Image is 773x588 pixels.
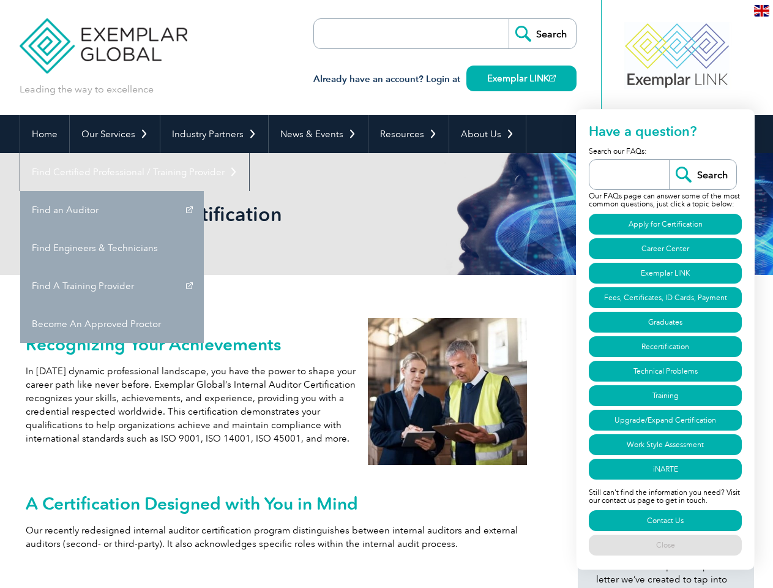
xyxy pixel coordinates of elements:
[589,410,742,431] a: Upgrade/Expand Certification
[20,191,204,229] a: Find an Auditor
[20,202,490,226] h1: Internal Auditor Certification
[549,75,556,81] img: open_square.png
[589,459,742,480] a: iNARTE
[589,361,742,382] a: Technical Problems
[669,160,736,189] input: Search
[20,267,204,305] a: Find A Training Provider
[589,385,742,406] a: Training
[20,153,249,191] a: Find Certified Professional / Training Provider
[313,72,577,87] h3: Already have an account? Login at
[589,312,742,333] a: Graduates
[466,66,577,91] a: Exemplar LINK
[589,190,742,212] p: Our FAQs page can answer some of the most common questions, just click a topic below:
[509,19,576,48] input: Search
[269,115,368,153] a: News & Events
[26,334,356,354] h2: Recognizing Your Achievements
[589,336,742,357] a: Recertification
[449,115,526,153] a: About Us
[368,115,449,153] a: Resources
[754,5,769,17] img: en
[20,305,204,343] a: Become An Approved Proctor
[26,364,356,445] p: In [DATE] dynamic professional landscape, you have the power to shape your career path like never...
[20,83,154,96] p: Leading the way to excellence
[589,434,742,455] a: Work Style Assessment
[20,229,204,267] a: Find Engineers & Technicians
[589,214,742,235] a: Apply for Certification
[20,115,69,153] a: Home
[589,263,742,284] a: Exemplar LINK
[589,535,742,556] a: Close
[589,145,742,159] p: Search our FAQs:
[160,115,268,153] a: Industry Partners
[589,481,742,508] p: Still can't find the information you need? Visit our contact us page to get in touch.
[589,122,742,145] h2: Have a question?
[589,238,742,259] a: Career Center
[368,318,527,465] img: internal auditors
[26,524,528,551] p: Our recently redesigned internal auditor certification program distinguishes between internal aud...
[70,115,160,153] a: Our Services
[589,510,742,531] a: Contact Us
[26,494,528,513] h2: A Certification Designed with You in Mind
[589,287,742,308] a: Fees, Certificates, ID Cards, Payment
